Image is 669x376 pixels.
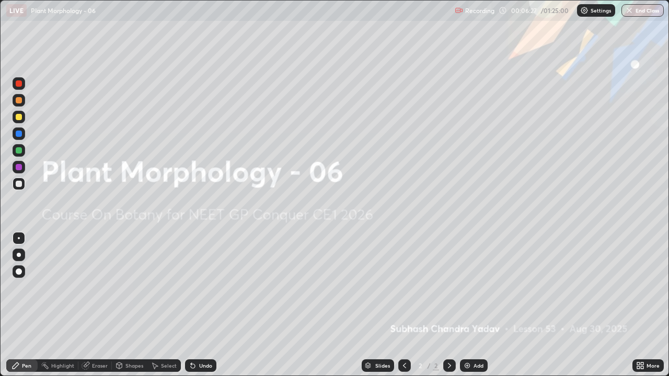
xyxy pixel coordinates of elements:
div: Undo [199,363,212,368]
div: 2 [415,362,425,369]
img: add-slide-button [463,361,471,370]
div: Shapes [125,363,143,368]
div: / [428,362,431,369]
p: Settings [591,8,611,13]
div: 2 [433,361,439,370]
div: Eraser [92,363,108,368]
img: recording.375f2c34.svg [455,6,463,15]
div: Add [474,363,483,368]
button: End Class [621,4,664,17]
img: end-class-cross [625,6,633,15]
div: More [647,363,660,368]
div: Pen [22,363,31,368]
p: LIVE [9,6,24,15]
div: Slides [375,363,390,368]
img: class-settings-icons [580,6,589,15]
div: Highlight [51,363,74,368]
p: Recording [465,7,494,15]
div: Select [161,363,177,368]
p: Plant Morphology - 06 [31,6,96,15]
